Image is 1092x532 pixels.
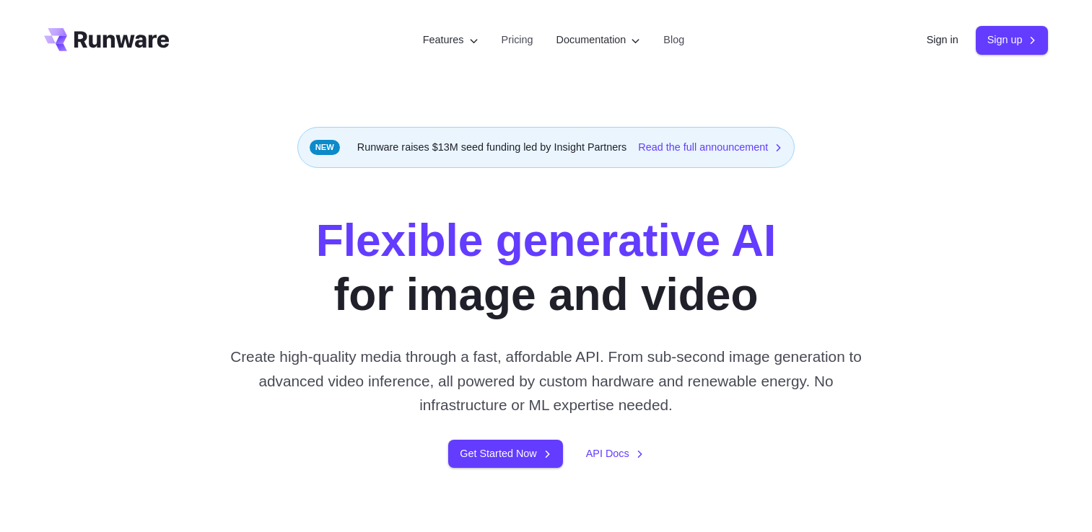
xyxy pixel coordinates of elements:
strong: Flexible generative AI [316,216,777,265]
a: Pricing [502,32,533,48]
label: Features [423,32,479,48]
a: Sign up [976,26,1049,54]
a: Get Started Now [448,440,562,468]
a: Go to / [44,28,170,51]
div: Runware raises $13M seed funding led by Insight Partners [297,127,795,168]
a: Blog [663,32,684,48]
h1: for image and video [316,214,777,322]
a: Sign in [927,32,958,48]
p: Create high-quality media through a fast, affordable API. From sub-second image generation to adv... [224,345,868,417]
a: API Docs [586,445,644,462]
label: Documentation [556,32,641,48]
a: Read the full announcement [638,139,782,156]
